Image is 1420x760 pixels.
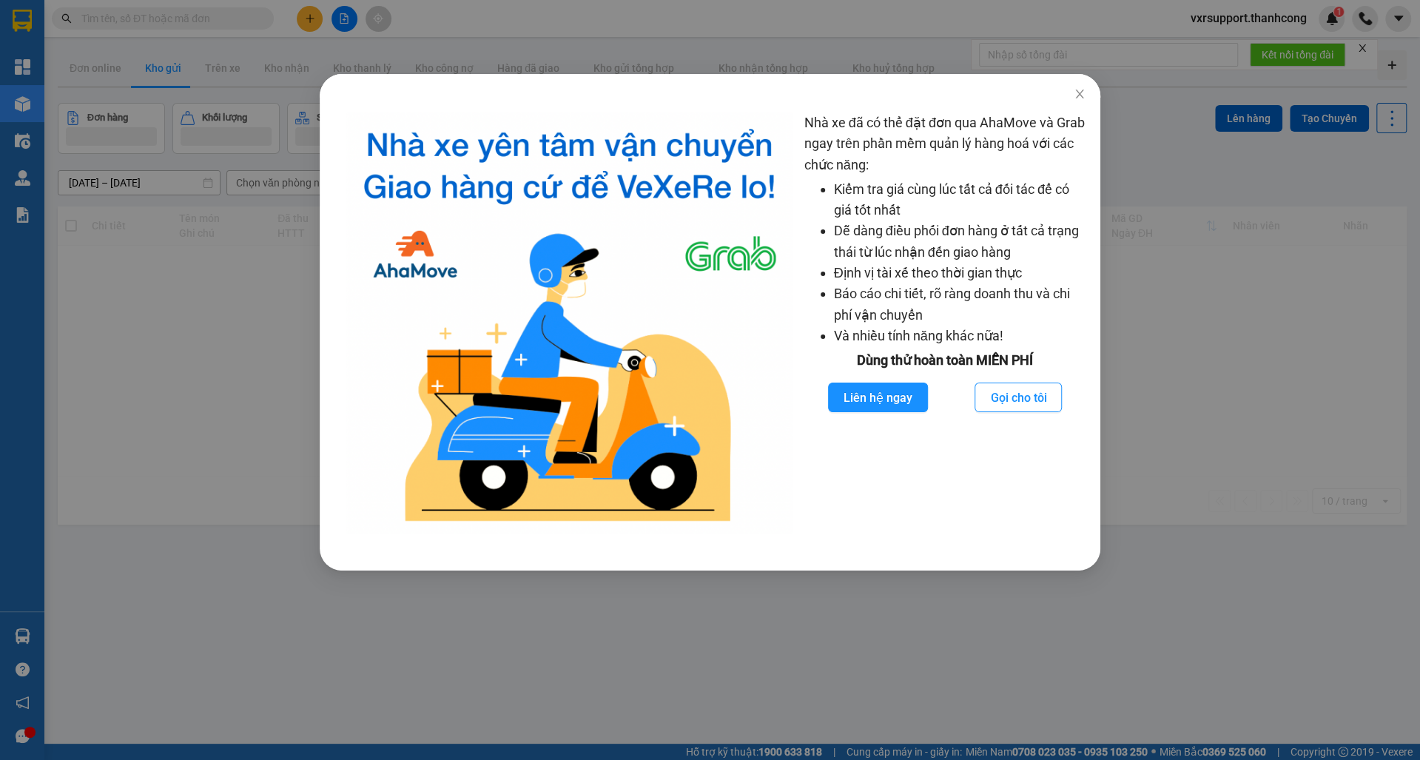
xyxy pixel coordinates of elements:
img: logo [346,112,793,534]
span: Gọi cho tôi [990,389,1046,407]
li: Kiểm tra giá cùng lúc tất cả đối tác để có giá tốt nhất [833,179,1086,221]
div: Dùng thử hoàn toàn MIỄN PHÍ [804,350,1086,371]
li: Dễ dàng điều phối đơn hàng ở tất cả trạng thái từ lúc nhận đến giao hàng [833,221,1086,263]
li: Và nhiều tính năng khác nữa! [833,326,1086,346]
span: Liên hệ ngay [843,389,912,407]
button: Close [1059,74,1100,115]
li: Định vị tài xế theo thời gian thực [833,263,1086,283]
span: close [1074,88,1086,100]
button: Liên hệ ngay [827,383,927,412]
button: Gọi cho tôi [975,383,1062,412]
div: Nhà xe đã có thể đặt đơn qua AhaMove và Grab ngay trên phần mềm quản lý hàng hoá với các chức năng: [804,112,1086,534]
li: Báo cáo chi tiết, rõ ràng doanh thu và chi phí vận chuyển [833,283,1086,326]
